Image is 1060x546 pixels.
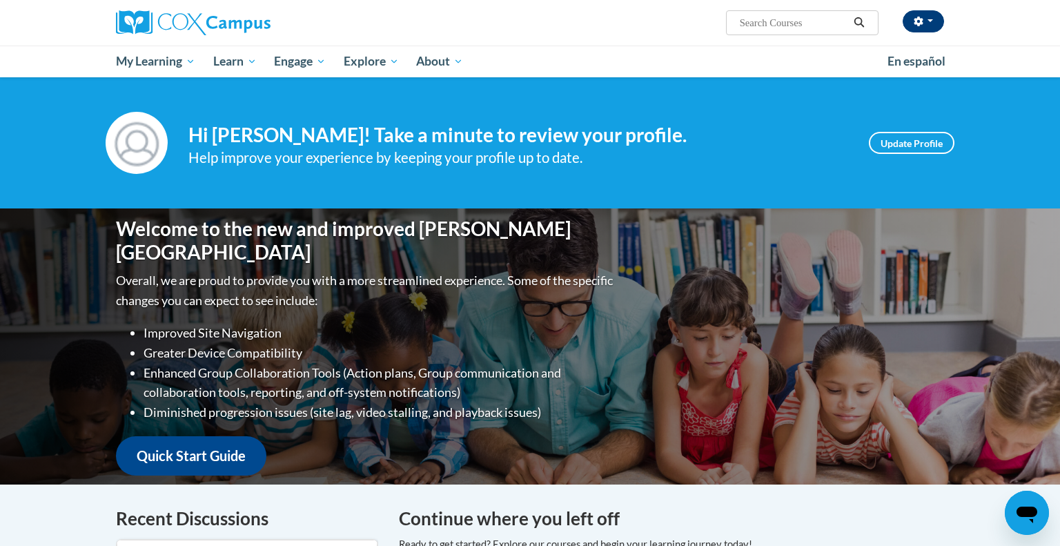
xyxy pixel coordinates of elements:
[416,53,463,70] span: About
[399,505,944,532] h4: Continue where you left off
[274,53,326,70] span: Engage
[116,10,271,35] img: Cox Campus
[408,46,473,77] a: About
[738,14,849,31] input: Search Courses
[116,436,266,476] a: Quick Start Guide
[107,46,204,77] a: My Learning
[144,323,616,343] li: Improved Site Navigation
[903,10,944,32] button: Account Settings
[116,271,616,311] p: Overall, we are proud to provide you with a more streamlined experience. Some of the specific cha...
[1005,491,1049,535] iframe: Button to launch messaging window
[335,46,408,77] a: Explore
[849,14,870,31] button: Search
[116,53,195,70] span: My Learning
[106,112,168,174] img: Profile Image
[887,54,945,68] span: En español
[144,343,616,363] li: Greater Device Compatibility
[265,46,335,77] a: Engage
[213,53,257,70] span: Learn
[116,10,378,35] a: Cox Campus
[95,46,965,77] div: Main menu
[116,217,616,264] h1: Welcome to the new and improved [PERSON_NAME][GEOGRAPHIC_DATA]
[144,402,616,422] li: Diminished progression issues (site lag, video stalling, and playback issues)
[116,505,378,532] h4: Recent Discussions
[188,146,848,169] div: Help improve your experience by keeping your profile up to date.
[204,46,266,77] a: Learn
[144,363,616,403] li: Enhanced Group Collaboration Tools (Action plans, Group communication and collaboration tools, re...
[869,132,954,154] a: Update Profile
[879,47,954,76] a: En español
[188,124,848,147] h4: Hi [PERSON_NAME]! Take a minute to review your profile.
[344,53,399,70] span: Explore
